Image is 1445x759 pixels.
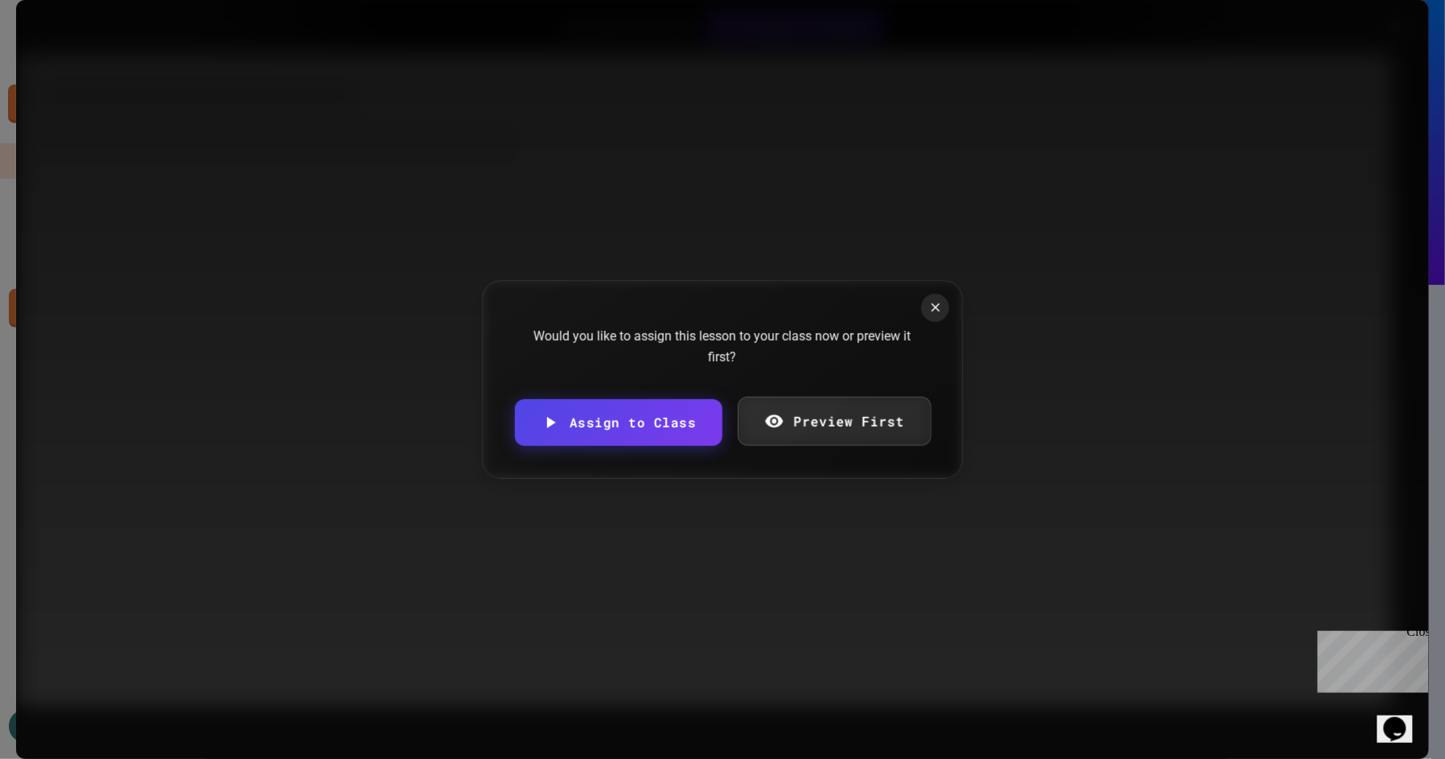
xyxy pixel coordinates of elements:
[1311,625,1429,693] iframe: chat widget
[1377,695,1429,743] iframe: chat widget
[738,397,931,446] a: Preview First
[6,6,111,102] div: Chat with us now!Close
[529,326,916,367] div: Would you like to assign this lesson to your class now or preview it first?
[515,399,722,446] a: Assign to Class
